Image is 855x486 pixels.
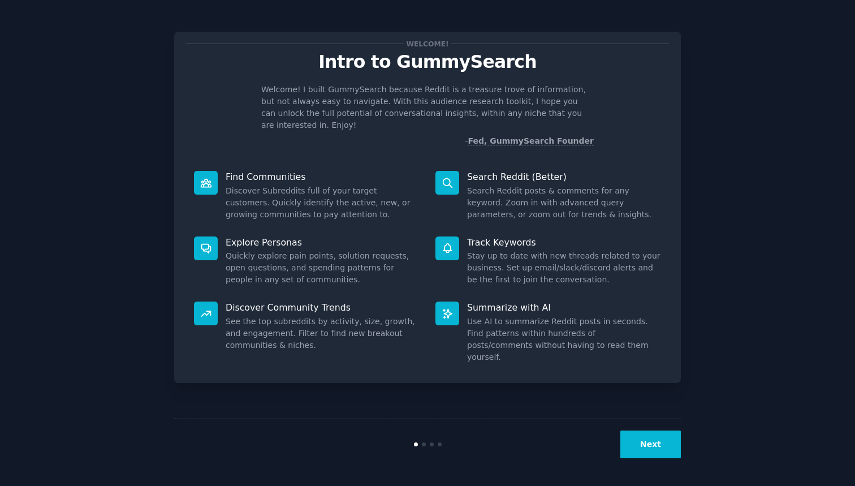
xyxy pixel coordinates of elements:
dd: See the top subreddits by activity, size, growth, and engagement. Filter to find new breakout com... [226,316,420,351]
p: Discover Community Trends [226,302,420,313]
dd: Search Reddit posts & comments for any keyword. Zoom in with advanced query parameters, or zoom o... [467,185,661,221]
dd: Stay up to date with new threads related to your business. Set up email/slack/discord alerts and ... [467,250,661,286]
a: Fed, GummySearch Founder [468,136,594,146]
dd: Quickly explore pain points, solution requests, open questions, and spending patterns for people ... [226,250,420,286]
p: Track Keywords [467,236,661,248]
p: Summarize with AI [467,302,661,313]
dd: Discover Subreddits full of your target customers. Quickly identify the active, new, or growing c... [226,185,420,221]
dd: Use AI to summarize Reddit posts in seconds. Find patterns within hundreds of posts/comments with... [467,316,661,363]
button: Next [620,431,681,458]
span: Welcome! [404,38,451,50]
p: Explore Personas [226,236,420,248]
p: Intro to GummySearch [186,52,669,72]
p: Find Communities [226,171,420,183]
div: - [465,135,594,147]
p: Search Reddit (Better) [467,171,661,183]
p: Welcome! I built GummySearch because Reddit is a treasure trove of information, but not always ea... [261,84,594,131]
